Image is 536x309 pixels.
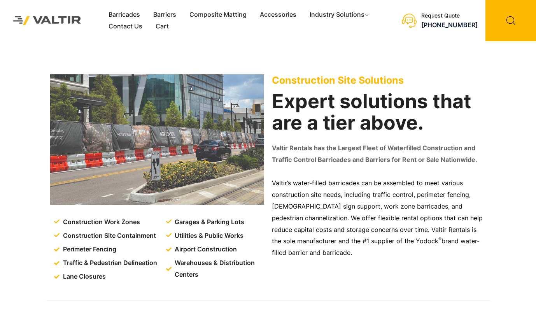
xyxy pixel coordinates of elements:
[61,271,106,283] span: Lane Closures
[421,12,478,19] div: Request Quote
[272,74,486,86] p: Construction Site Solutions
[272,91,486,133] h2: Expert solutions that are a tier above.
[183,9,253,21] a: Composite Matting
[61,216,140,228] span: Construction Work Zones
[61,230,156,242] span: Construction Site Containment
[173,216,244,228] span: Garages & Parking Lots
[61,244,116,255] span: Perimeter Fencing
[173,257,266,281] span: Warehouses & Distribution Centers
[102,9,147,21] a: Barricades
[421,21,478,29] a: [PHONE_NUMBER]
[102,21,149,32] a: Contact Us
[253,9,303,21] a: Accessories
[173,244,237,255] span: Airport Construction
[147,9,183,21] a: Barriers
[173,230,243,242] span: Utilities & Public Works
[6,9,88,32] img: Valtir Rentals
[303,9,377,21] a: Industry Solutions
[61,257,157,269] span: Traffic & Pedestrian Delineation
[438,236,441,242] sup: ®
[272,177,486,259] p: Valtir’s water-filled barricades can be assembled to meet various construction site needs, includ...
[149,21,175,32] a: Cart
[272,142,486,166] p: Valtir Rentals has the Largest Fleet of Waterfilled Construction and Traffic Control Barricades a...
